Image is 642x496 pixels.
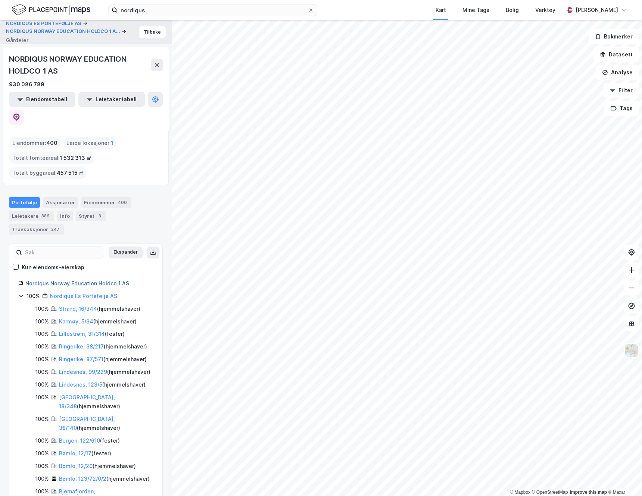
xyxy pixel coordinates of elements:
span: 457 515 ㎡ [57,168,84,177]
div: Aksjonærer [43,197,78,208]
a: Ringerike, 87/571 [59,356,103,362]
div: ( fester ) [59,449,111,458]
div: 386 [40,212,51,220]
div: Totalt tomteareal : [9,152,94,164]
a: Mapbox [510,490,530,495]
div: ( hjemmelshaver ) [59,393,153,411]
div: Bolig [506,6,519,15]
div: 400 [116,199,128,206]
button: Analyse [596,65,639,80]
div: 100% [35,329,49,338]
a: Nordiqus Es Portefølje AS [50,293,117,299]
input: Søk på adresse, matrikkel, gårdeiere, leietakere eller personer [118,4,308,16]
div: Totalt byggareal : [9,167,87,179]
div: ( hjemmelshaver ) [59,317,137,326]
div: 100% [35,368,49,376]
div: ( fester ) [59,436,120,445]
img: Z [624,344,639,358]
div: 100% [35,304,49,313]
button: Tags [604,101,639,116]
div: 100% [35,436,49,445]
div: ( hjemmelshaver ) [59,368,150,376]
div: Info [57,211,73,221]
iframe: Chat Widget [605,460,642,496]
a: Bømlo, 12/20 [59,463,93,469]
div: Gårdeier [6,36,28,45]
div: ( hjemmelshaver ) [59,342,147,351]
div: 100% [35,449,49,458]
div: NORDIQUS NORWAY EDUCATION HOLDCO 1 AS [9,53,151,77]
div: ( hjemmelshaver ) [59,474,150,483]
div: 100% [35,380,49,389]
a: Lillestrøm, 31/314 [59,331,105,337]
div: 100% [35,462,49,471]
div: Kun eiendoms-eierskap [22,263,84,272]
img: logo.f888ab2527a4732fd821a326f86c7f29.svg [12,3,90,16]
button: NORDIQUS NORWAY EDUCATION HOLDCO 1 A... [6,28,122,35]
div: Leietakere [9,211,54,221]
div: ( hjemmelshaver ) [59,355,147,364]
a: Karmøy, 5/34 [59,318,93,325]
button: NORDIQUS ES PORTEFØLJE AS [6,20,83,27]
div: Kontrollprogram for chat [605,460,642,496]
div: ( hjemmelshaver ) [59,415,153,433]
div: Mine Tags [462,6,489,15]
button: Tilbake [139,26,166,38]
div: Kart [436,6,446,15]
span: 1 532 313 ㎡ [60,154,91,162]
a: Improve this map [570,490,607,495]
div: Portefølje [9,197,40,208]
a: Bømlo, 12/17 [59,450,91,456]
span: 1 [111,139,113,148]
button: Datasett [593,47,639,62]
a: Bergen, 122/610 [59,437,100,444]
div: 100% [35,317,49,326]
div: 100% [35,474,49,483]
button: Ekspander [109,247,143,258]
div: Transaksjoner [9,224,64,235]
div: 100% [35,415,49,424]
div: 100% [35,355,49,364]
a: [GEOGRAPHIC_DATA], 38/140 [59,416,115,431]
a: Strand, 16/344 [59,306,97,312]
div: [PERSON_NAME] [576,6,618,15]
div: 3 [96,212,103,220]
div: Eiendommer : [9,137,60,149]
button: Eiendomstabell [9,92,75,107]
button: Bokmerker [589,29,639,44]
div: Styret [76,211,106,221]
div: 247 [50,226,61,233]
div: ( hjemmelshaver ) [59,304,140,313]
div: Verktøy [535,6,555,15]
div: ( fester ) [59,329,125,338]
button: Leietakertabell [78,92,145,107]
span: 400 [46,139,57,148]
div: 100% [27,292,40,301]
a: OpenStreetMap [532,490,568,495]
div: 100% [35,487,49,496]
div: ( hjemmelshaver ) [59,380,146,389]
a: Ringerike, 38/217 [59,343,104,350]
a: Lindesnes, 123/5 [59,381,102,388]
input: Søk [22,247,104,258]
div: 930 086 789 [9,80,44,89]
a: Nordiqus Norway Education Holdco 1 AS [25,280,129,286]
a: Bømlo, 123/72/0/2 [59,475,106,482]
button: Filter [603,83,639,98]
a: Lindesnes, 99/229 [59,369,107,375]
a: [GEOGRAPHIC_DATA], 18/348 [59,394,115,409]
div: 100% [35,393,49,402]
div: Eiendommer [81,197,131,208]
div: 100% [35,342,49,351]
div: ( hjemmelshaver ) [59,462,136,471]
div: Leide lokasjoner : [63,137,116,149]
